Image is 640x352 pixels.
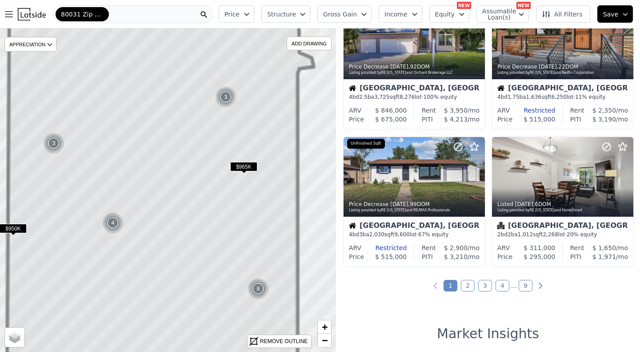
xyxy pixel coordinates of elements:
div: PITI [570,115,581,124]
div: Price [349,252,364,261]
button: Save [597,5,633,23]
div: /mo [584,106,628,115]
div: [GEOGRAPHIC_DATA], [GEOGRAPHIC_DATA] [497,222,628,231]
span: 1,636 [526,94,541,100]
button: Gross Gain [317,5,372,23]
span: Save [603,10,618,19]
span: $ 675,000 [375,116,407,123]
div: 2 bd 2 ba sqft lot · 20% equity [497,231,628,238]
div: Listing provided by RE [US_STATE] and Orchard Brokerage LLC [349,70,480,76]
div: 8 [248,278,269,299]
img: g1.png [102,212,124,234]
img: Lotside [18,8,46,20]
span: + [322,321,328,332]
span: $ 4,213 [444,116,468,123]
div: /mo [584,243,628,252]
button: Assumable Loan(s) [476,5,529,23]
span: $ 2,350 [592,107,616,114]
div: [GEOGRAPHIC_DATA], [GEOGRAPHIC_DATA] [497,85,628,93]
span: $ 2,900 [444,244,468,251]
span: Gross Gain [323,10,357,19]
img: g1.png [215,86,237,108]
a: Zoom out [318,334,331,347]
div: Restricted [510,106,555,115]
span: 1,012 [518,231,533,238]
div: [GEOGRAPHIC_DATA], [GEOGRAPHIC_DATA] [349,222,480,231]
div: Price [497,252,512,261]
div: Rent [570,243,584,252]
button: All Filters [536,5,590,23]
div: Listing provided by RE [US_STATE] and RE/MAX Professionals [349,208,480,213]
div: 4 [102,212,124,234]
span: $ 311,000 [524,244,555,251]
span: 2,268 [543,231,558,238]
span: 6,250 [552,94,567,100]
span: $ 295,000 [524,253,555,260]
span: Structure [267,10,296,19]
div: Unfinished Sqft [347,139,385,149]
div: Restricted [361,243,407,252]
span: $ 515,000 [375,253,407,260]
span: 9,600 [394,231,409,238]
a: Jump forward [511,282,517,289]
button: Price [219,5,254,23]
div: 3 [215,86,236,108]
div: NEW [516,2,531,9]
span: $ 3,210 [444,253,468,260]
div: Rent [422,243,436,252]
span: − [322,335,328,346]
div: Listing provided by RE [US_STATE] and Redfin Corporation [497,70,629,76]
span: 8,276 [400,94,415,100]
span: $ 1,971 [592,253,616,260]
img: House [497,85,504,92]
span: $ 515,000 [524,116,555,123]
div: ARV [497,106,510,115]
span: Price [224,10,240,19]
span: Income [384,10,408,19]
img: g1.png [248,278,269,299]
time: 2025-08-26 21:13 [390,64,408,70]
div: ARV [497,243,510,252]
div: 4 bd 1.75 ba sqft lot · 11% equity [497,93,628,101]
a: Page 9 [519,280,532,291]
a: Previous page [431,281,440,290]
div: Price Decrease , 22 DOM [497,63,629,70]
div: /mo [436,106,480,115]
span: Equity [435,10,455,19]
span: $ 846,000 [375,107,407,114]
div: NEW [457,2,471,9]
a: Price Decrease [DATE],99DOMListing provided byRE [US_STATE]and RE/MAX ProfessionalsUnfinished Sqf... [343,137,484,267]
div: 3 [43,133,64,154]
time: 2025-08-23 21:49 [390,201,408,207]
button: Equity [429,5,469,23]
a: Page 1 is your current page [444,280,457,291]
div: /mo [581,252,628,261]
div: /mo [581,115,628,124]
a: Page 3 [478,280,492,291]
button: Income [379,5,422,23]
time: 2025-08-23 17:06 [515,201,533,207]
ul: Pagination [336,281,640,290]
img: Condominium [497,222,504,229]
time: 2025-08-26 16:22 [539,64,557,70]
div: [GEOGRAPHIC_DATA], [GEOGRAPHIC_DATA] [349,85,480,93]
img: g1.png [43,133,65,154]
a: Layers [5,328,24,347]
img: House [349,222,356,229]
div: Listing provided by RE [US_STATE] and HomeSmart [497,208,629,213]
a: Listed [DATE],6DOMListing provided byRE [US_STATE]and HomeSmartCondominium[GEOGRAPHIC_DATA], [GEO... [492,137,633,267]
div: ARV [349,106,361,115]
div: Price [497,115,512,124]
div: /mo [433,115,480,124]
span: $ 1,650 [592,244,616,251]
div: PITI [422,252,433,261]
h1: Market Insights [437,326,539,342]
div: Listed , 6 DOM [497,201,629,208]
span: All Filters [542,10,583,19]
div: Price Decrease , 99 DOM [349,201,480,208]
div: PITI [422,115,433,124]
span: $965K [230,162,257,171]
a: Next page [536,281,545,290]
a: Page 2 [461,280,475,291]
img: House [349,85,356,92]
